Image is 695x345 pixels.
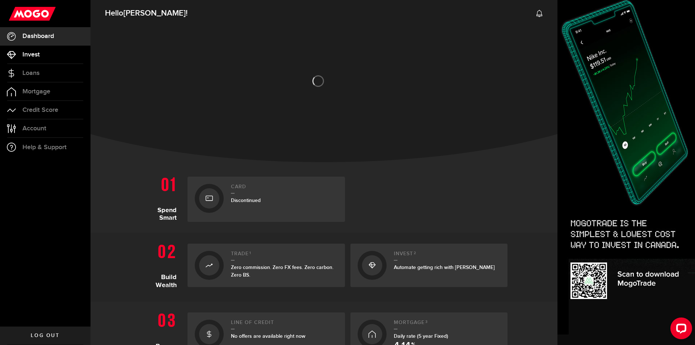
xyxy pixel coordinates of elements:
[22,70,39,76] span: Loans
[22,88,50,95] span: Mortgage
[231,251,338,261] h2: Trade
[22,144,67,151] span: Help & Support
[22,33,54,39] span: Dashboard
[394,264,495,270] span: Automate getting rich with [PERSON_NAME]
[394,333,448,339] span: Daily rate (5 year Fixed)
[22,51,40,58] span: Invest
[140,240,182,291] h1: Build Wealth
[188,177,345,222] a: CardDiscontinued
[231,184,338,194] h2: Card
[105,6,188,21] span: Hello !
[140,173,182,222] h1: Spend Smart
[231,264,333,278] span: Zero commission. Zero FX fees. Zero carbon. Zero BS.
[350,244,508,287] a: Invest2Automate getting rich with [PERSON_NAME]
[231,333,306,339] span: No offers are available right now
[414,251,416,255] sup: 2
[31,333,59,338] span: Log out
[249,251,251,255] sup: 1
[231,197,261,203] span: Discontinued
[22,125,46,132] span: Account
[425,320,428,324] sup: 3
[123,8,186,18] span: [PERSON_NAME]
[231,320,338,329] h2: Line of credit
[394,251,501,261] h2: Invest
[22,107,58,113] span: Credit Score
[188,244,345,287] a: Trade1Zero commission. Zero FX fees. Zero carbon. Zero BS.
[394,320,501,329] h2: Mortgage
[665,315,695,345] iframe: LiveChat chat widget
